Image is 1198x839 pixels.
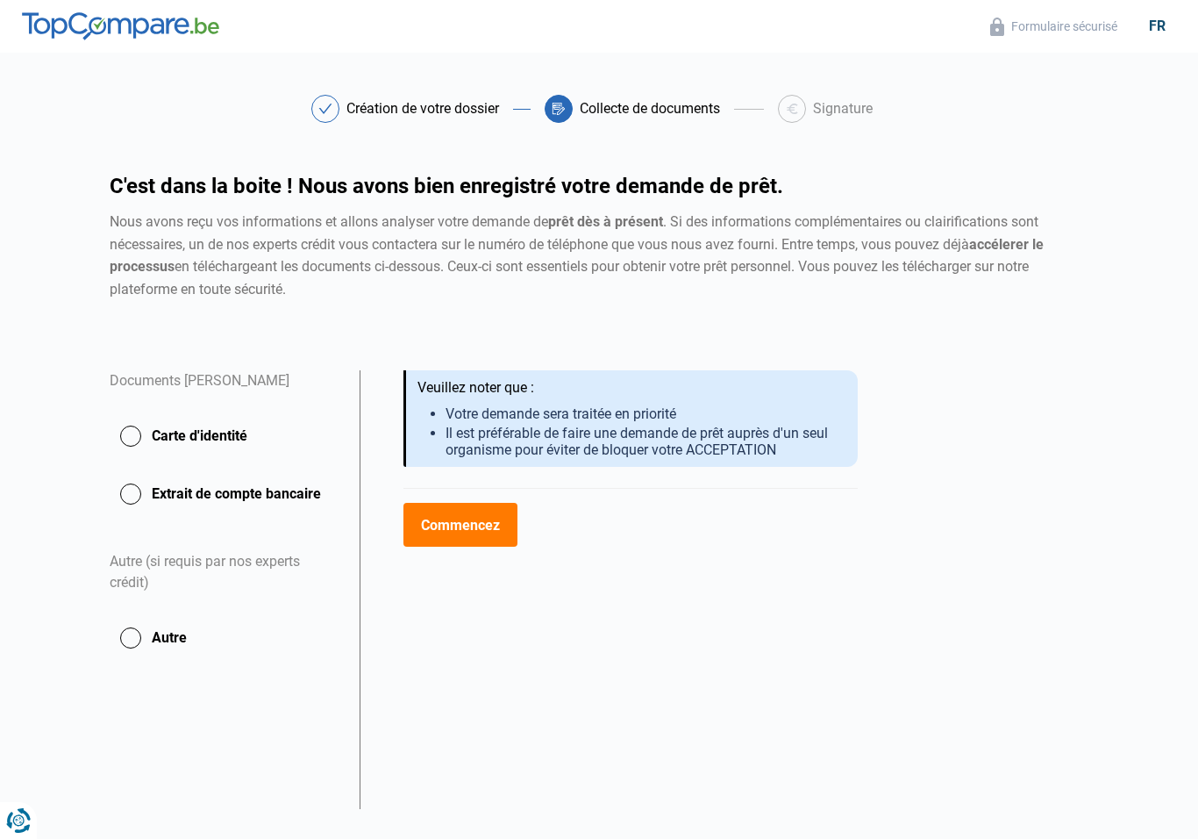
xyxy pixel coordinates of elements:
strong: prêt dès à présent [548,213,663,230]
button: Autre [110,616,339,660]
li: Votre demande sera traitée en priorité [446,405,844,422]
h1: C'est dans la boite ! Nous avons bien enregistré votre demande de prêt. [110,176,1088,197]
div: Collecte de documents [580,102,720,116]
div: Signature [813,102,873,116]
button: Extrait de compte bancaire [110,472,339,516]
button: Carte d'identité [110,414,339,458]
div: Nous avons reçu vos informations et allons analyser votre demande de . Si des informations complé... [110,211,1088,300]
button: Commencez [403,503,517,547]
div: fr [1138,18,1176,34]
div: Documents [PERSON_NAME] [110,370,339,414]
div: Autre (si requis par nos experts crédit) [110,530,339,616]
div: Veuillez noter que : [417,379,844,397]
div: Création de votre dossier [346,102,499,116]
li: Il est préférable de faire une demande de prêt auprès d'un seul organisme pour éviter de bloquer ... [446,425,844,458]
img: TopCompare.be [22,12,219,40]
button: Formulaire sécurisé [985,17,1123,37]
